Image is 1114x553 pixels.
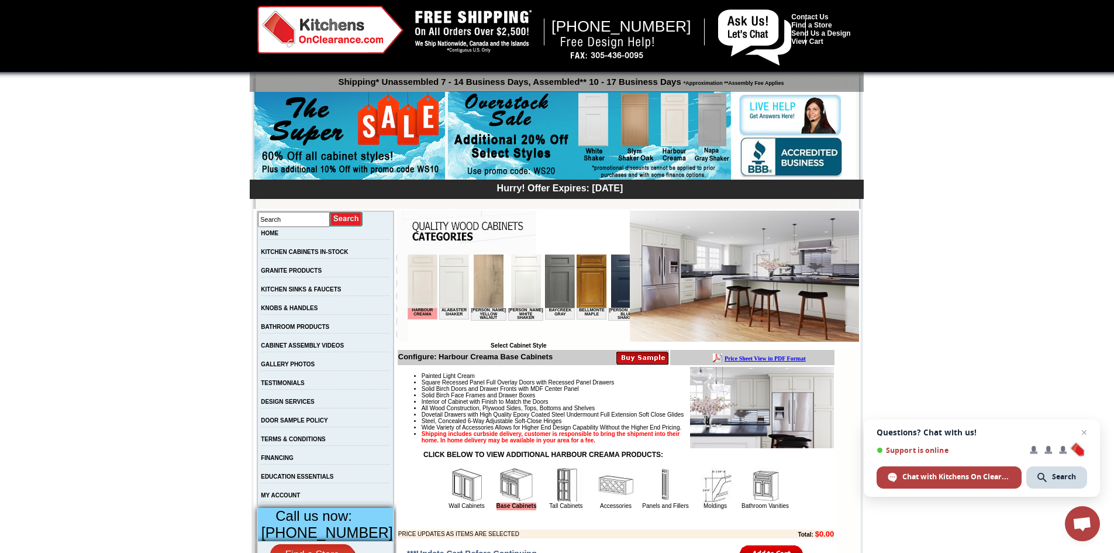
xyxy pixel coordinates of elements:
[201,53,236,66] td: [PERSON_NAME] Blue Shaker
[422,373,475,379] span: Painted Light Cream
[747,468,782,503] img: Bathroom Vanities
[398,352,553,361] b: Configure: Harbour Creama Base Cabinets
[703,503,727,509] a: Moldings
[791,29,850,37] a: Send Us a Design
[422,379,615,386] span: Square Recessed Panel Full Overlay Doors with Recessed Panel Drawers
[902,472,1010,482] span: Chat with Kitchens On Clearance
[330,211,363,227] input: Submit
[398,530,734,538] td: PRICE UPDATES AS ITEMS ARE SELECTED
[256,71,864,87] p: Shipping* Unassembled 7 - 14 Business Days, Assembled** 10 - 17 Business Days
[791,37,823,46] a: View Cart
[422,411,684,418] span: Dovetail Drawers with High Quality Epoxy Coated Steel Undermount Full Extension Soft Close Glides
[261,230,278,236] a: HOME
[422,392,536,399] span: Solid Birch Face Frames and Drawer Boxes
[261,249,348,255] a: KITCHEN CABINETS IN-STOCK
[449,503,484,509] a: Wall Cabinets
[422,431,680,444] strong: Shipping includes curbside delivery, customer is responsible to bring the shipment into their hom...
[13,2,95,12] a: Price Sheet View in PDF Format
[798,531,813,538] b: Total:
[261,436,326,442] a: TERMS & CONDITIONS
[261,361,315,367] a: GALLERY PHOTOS
[423,451,663,459] strong: CLICK BELOW TO VIEW ADDITIONAL HARBOUR CREAMA PRODUCTS:
[877,466,1022,489] span: Chat with Kitchens On Clearance
[261,342,344,349] a: CABINET ASSEMBLY VIDEOS
[408,255,630,342] iframe: Browser incompatible
[698,468,733,503] img: Moldings
[261,286,341,293] a: KITCHEN SINKS & FAUCETS
[681,77,784,86] span: *Approximation **Assembly Fee Applies
[261,417,327,424] a: DOOR SAMPLE POLICY
[630,211,859,342] img: Harbour Creama
[256,181,864,194] div: Hurry! Offer Expires: [DATE]
[690,367,834,448] img: Product Image
[422,424,681,431] span: Wide Variety of Accessories Allows for Higher End Design Capability Without the Higher End Pricing.
[648,468,683,503] img: Panels and Fillers
[600,503,632,509] a: Accessories
[1052,472,1076,482] span: Search
[549,468,584,503] img: Tall Cabinets
[551,18,691,35] span: [PHONE_NUMBER]
[261,324,329,330] a: BATHROOM PRODUCTS
[275,508,352,524] span: Call us now:
[1026,466,1087,489] span: Search
[261,455,294,461] a: FINANCING
[422,386,579,392] span: Solid Birch Doors and Drawer Fronts with MDF Center Panel
[261,399,315,405] a: DESIGN SERVICES
[791,13,828,21] a: Contact Us
[13,5,95,11] b: Price Sheet View in PDF Format
[2,3,11,12] img: pdf.png
[257,6,403,54] img: Kitchens on Clearance Logo
[261,267,322,274] a: GRANITE PRODUCTS
[496,503,537,510] a: Base Cabinets
[598,468,633,503] img: Accessories
[549,503,582,509] a: Tall Cabinets
[877,446,1022,455] span: Support is online
[1065,506,1100,541] a: Open chat
[499,468,534,503] img: Base Cabinets
[261,524,393,541] span: [PHONE_NUMBER]
[422,418,562,424] span: Steel, Concealed 6-Way Adjustable Soft-Close Hinges
[261,380,304,386] a: TESTIMONIALS
[791,21,832,29] a: Find a Store
[877,428,1087,437] span: Questions? Chat with us!
[261,305,318,311] a: KNOBS & HANDLES
[261,492,300,499] a: MY ACCOUNT
[642,503,688,509] a: Panels and Fillers
[491,342,547,349] b: Select Cabinet Style
[449,468,484,503] img: Wall Cabinets
[815,530,834,538] b: $0.00
[422,405,595,411] span: All Wood Construction, Plywood Sides, Tops, Bottoms and Shelves
[741,503,789,509] a: Bathroom Vanities
[261,473,333,480] a: EDUCATION ESSENTIALS
[422,399,549,405] span: Interior of Cabinet with Finish to Match the Doors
